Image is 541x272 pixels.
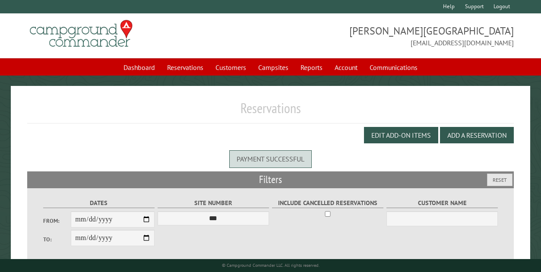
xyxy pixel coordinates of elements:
label: From: [43,217,71,225]
label: Site Number [158,198,269,208]
button: Reset [487,174,513,186]
a: Campsites [253,59,294,76]
label: Customer Name [386,198,498,208]
h2: Filters [27,171,514,188]
small: © Campground Commander LLC. All rights reserved. [222,263,320,268]
a: Reports [295,59,328,76]
label: Dates [43,198,155,208]
h1: Reservations [27,100,514,123]
a: Reservations [162,59,209,76]
img: Campground Commander [27,17,135,51]
a: Communications [364,59,423,76]
label: Include Cancelled Reservations [272,198,384,208]
div: Payment successful [229,150,312,168]
a: Customers [210,59,251,76]
a: Dashboard [118,59,160,76]
a: Account [329,59,363,76]
button: Add a Reservation [440,127,514,143]
span: [PERSON_NAME][GEOGRAPHIC_DATA] [EMAIL_ADDRESS][DOMAIN_NAME] [271,24,514,48]
label: To: [43,235,71,244]
button: Edit Add-on Items [364,127,438,143]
